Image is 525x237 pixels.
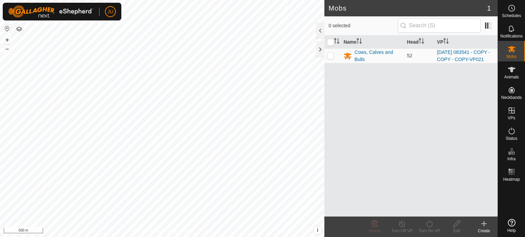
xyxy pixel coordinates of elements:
span: Heatmap [503,177,520,181]
span: Notifications [500,34,523,38]
h2: Mobs [328,4,487,12]
p-sorticon: Activate to sort [356,39,362,45]
span: Status [506,136,517,140]
span: Animals [504,75,519,79]
span: JU [107,8,113,15]
span: VPs [508,116,515,120]
button: – [3,45,11,53]
button: i [314,226,321,234]
input: Search (S) [398,18,481,33]
div: Cows, Calves and Bulls [354,49,401,63]
a: Help [498,216,525,235]
th: Head [404,35,434,49]
span: Infra [507,157,515,161]
button: + [3,36,11,44]
button: Reset Map [3,25,11,33]
span: 0 selected [328,22,398,29]
a: Contact Us [169,228,189,234]
p-sorticon: Activate to sort [334,39,339,45]
div: Turn On VP [416,228,443,234]
span: Neckbands [501,95,522,100]
span: Delete [369,228,381,233]
img: Gallagher Logo [8,5,94,18]
span: i [317,227,318,233]
span: Mobs [507,55,516,59]
th: Name [341,35,404,49]
div: Turn Off VP [388,228,416,234]
button: Map Layers [15,25,23,33]
span: Help [507,228,516,233]
div: Edit [443,228,470,234]
th: VP [434,35,498,49]
span: Schedules [502,14,521,18]
span: 52 [407,53,413,58]
span: 1 [487,3,491,13]
div: Create [470,228,498,234]
a: Privacy Policy [135,228,161,234]
a: [DATE] 083541 - COPY - COPY - COPY-VP021 [437,49,490,62]
p-sorticon: Activate to sort [419,39,424,45]
p-sorticon: Activate to sort [443,39,449,45]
